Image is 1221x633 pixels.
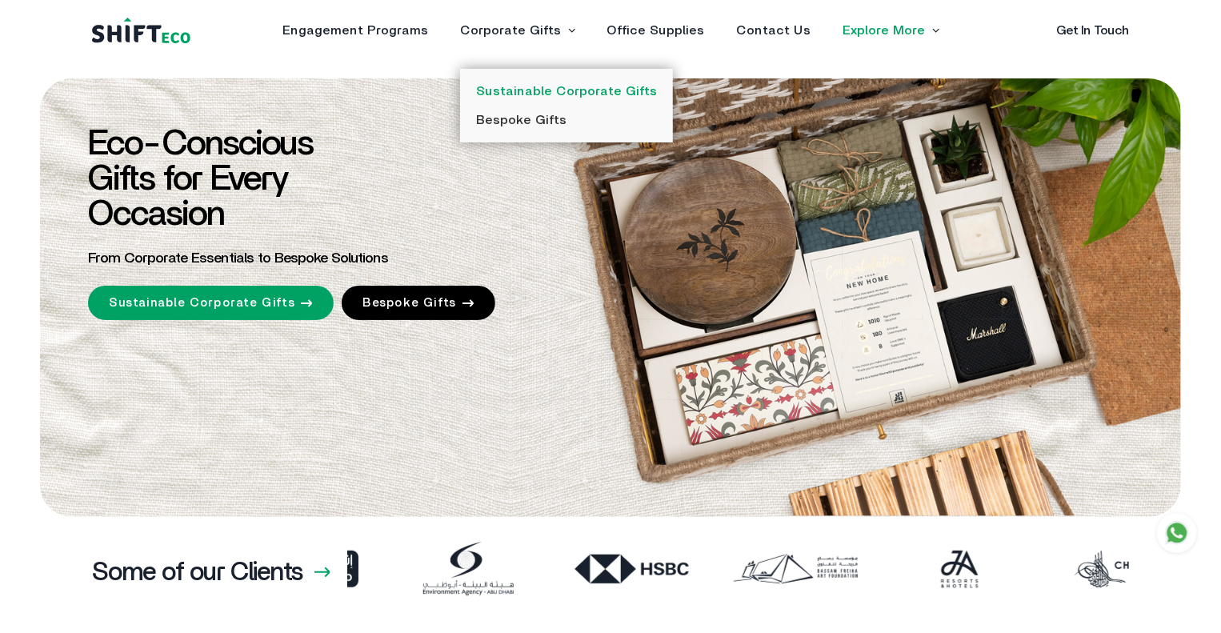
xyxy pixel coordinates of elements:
[282,24,428,37] a: Engagement Programs
[837,541,1001,597] img: JA-RESORTS.webp
[476,114,566,126] a: Bespoke Gifts
[1001,541,1165,597] img: Frame_35.webp
[476,85,657,98] a: Sustainable Corporate Gifts
[606,24,704,37] a: Office Supplies
[843,24,925,37] a: Explore More
[88,126,313,232] span: Eco-Conscious Gifts for Every Occasion
[88,286,334,320] a: Sustainable Corporate Gifts
[509,541,673,597] img: Frame_34.webp
[342,286,495,320] a: Bespoke Gifts
[673,541,837,597] img: Frame_61.webp
[736,24,811,37] a: Contact Us
[1056,24,1129,37] a: Get In Touch
[92,559,302,585] h3: Some of our Clients
[345,541,509,597] img: Environment_Agency.abu_dhabi.webp
[460,24,561,37] a: Corporate Gifts
[88,251,388,266] span: From Corporate Essentials to Bespoke Solutions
